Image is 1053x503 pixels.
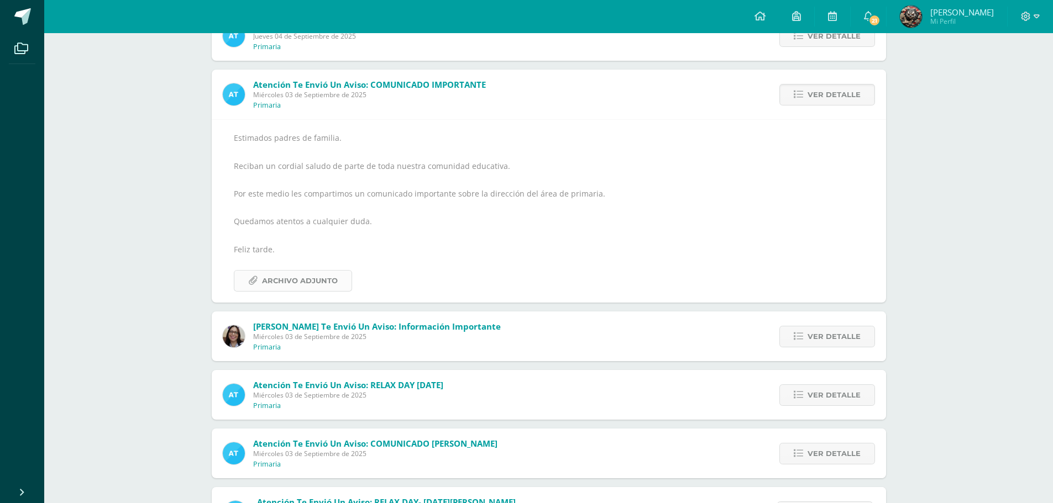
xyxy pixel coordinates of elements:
[808,26,861,46] span: Ver detalle
[253,321,501,332] span: [PERSON_NAME] te envió un aviso: Información Importante
[253,79,486,90] span: Atención te envió un aviso: COMUNICADO IMPORTANTE
[808,84,861,105] span: Ver detalle
[808,443,861,464] span: Ver detalle
[223,25,245,47] img: 9fc725f787f6a993fc92a288b7a8b70c.png
[253,438,497,449] span: Atención te envió un aviso: COMUNICADO [PERSON_NAME]
[900,6,922,28] img: 59b36a082c41914072a936266d466df8.png
[262,271,338,291] span: Archivo Adjunto
[234,270,352,292] a: Archivo Adjunto
[253,401,281,410] p: Primaria
[808,326,861,347] span: Ver detalle
[223,442,245,464] img: 9fc725f787f6a993fc92a288b7a8b70c.png
[253,31,554,41] span: Jueves 04 de Septiembre de 2025
[253,332,501,341] span: Miércoles 03 de Septiembre de 2025
[253,449,497,458] span: Miércoles 03 de Septiembre de 2025
[253,343,281,352] p: Primaria
[930,7,994,18] span: [PERSON_NAME]
[234,131,864,292] div: Estimados padres de familia. Reciban un cordial saludo de parte de toda nuestra comunidad educati...
[223,83,245,105] img: 9fc725f787f6a993fc92a288b7a8b70c.png
[253,379,443,390] span: Atención te envió un aviso: RELAX DAY [DATE]
[253,90,486,99] span: Miércoles 03 de Septiembre de 2025
[223,384,245,406] img: 9fc725f787f6a993fc92a288b7a8b70c.png
[930,17,994,26] span: Mi Perfil
[253,390,443,400] span: Miércoles 03 de Septiembre de 2025
[253,101,281,110] p: Primaria
[223,325,245,347] img: c9e471a3c4ae9baa2ac2f1025b3fcab6.png
[253,460,281,469] p: Primaria
[868,14,881,27] span: 21
[253,43,281,51] p: Primaria
[808,385,861,405] span: Ver detalle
